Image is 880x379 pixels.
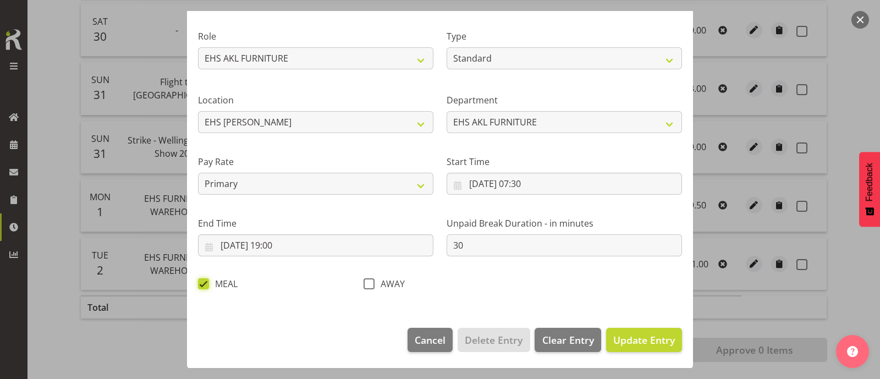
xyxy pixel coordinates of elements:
input: Unpaid Break Duration [447,234,682,256]
button: Cancel [408,328,453,352]
label: Role [198,30,433,43]
span: Delete Entry [465,333,522,347]
label: Unpaid Break Duration - in minutes [447,217,682,230]
label: Department [447,94,682,107]
input: Click to select... [198,234,433,256]
span: Cancel [415,333,446,347]
button: Clear Entry [535,328,601,352]
button: Delete Entry [458,328,530,352]
span: Feedback [865,163,875,201]
span: Clear Entry [542,333,594,347]
label: Pay Rate [198,155,433,168]
label: End Time [198,217,433,230]
span: Update Entry [613,333,675,347]
img: help-xxl-2.png [847,346,858,357]
label: Type [447,30,682,43]
label: Location [198,94,433,107]
label: Start Time [447,155,682,168]
button: Feedback - Show survey [859,152,880,227]
span: MEAL [209,278,238,289]
span: AWAY [375,278,405,289]
button: Update Entry [606,328,682,352]
input: Click to select... [447,173,682,195]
